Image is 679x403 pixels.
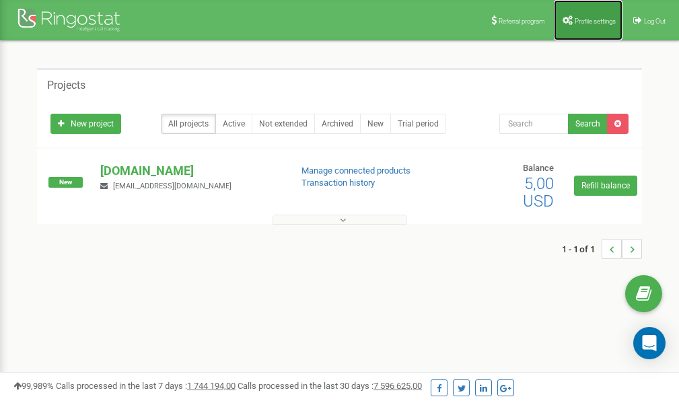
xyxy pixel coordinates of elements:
[187,381,236,391] u: 1 744 194,00
[301,178,375,188] a: Transaction history
[644,17,666,25] span: Log Out
[568,114,608,134] button: Search
[13,381,54,391] span: 99,989%
[360,114,391,134] a: New
[499,17,545,25] span: Referral program
[50,114,121,134] a: New project
[47,79,85,91] h5: Projects
[373,381,422,391] u: 7 596 625,00
[523,174,554,211] span: 5,00 USD
[562,239,602,259] span: 1 - 1 of 1
[252,114,315,134] a: Not extended
[390,114,446,134] a: Trial period
[575,17,616,25] span: Profile settings
[523,163,554,173] span: Balance
[215,114,252,134] a: Active
[56,381,236,391] span: Calls processed in the last 7 days :
[633,327,666,359] div: Open Intercom Messenger
[499,114,569,134] input: Search
[574,176,637,196] a: Refill balance
[314,114,361,134] a: Archived
[113,182,231,190] span: [EMAIL_ADDRESS][DOMAIN_NAME]
[161,114,216,134] a: All projects
[100,162,279,180] p: [DOMAIN_NAME]
[562,225,642,272] nav: ...
[48,177,83,188] span: New
[238,381,422,391] span: Calls processed in the last 30 days :
[301,166,410,176] a: Manage connected products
